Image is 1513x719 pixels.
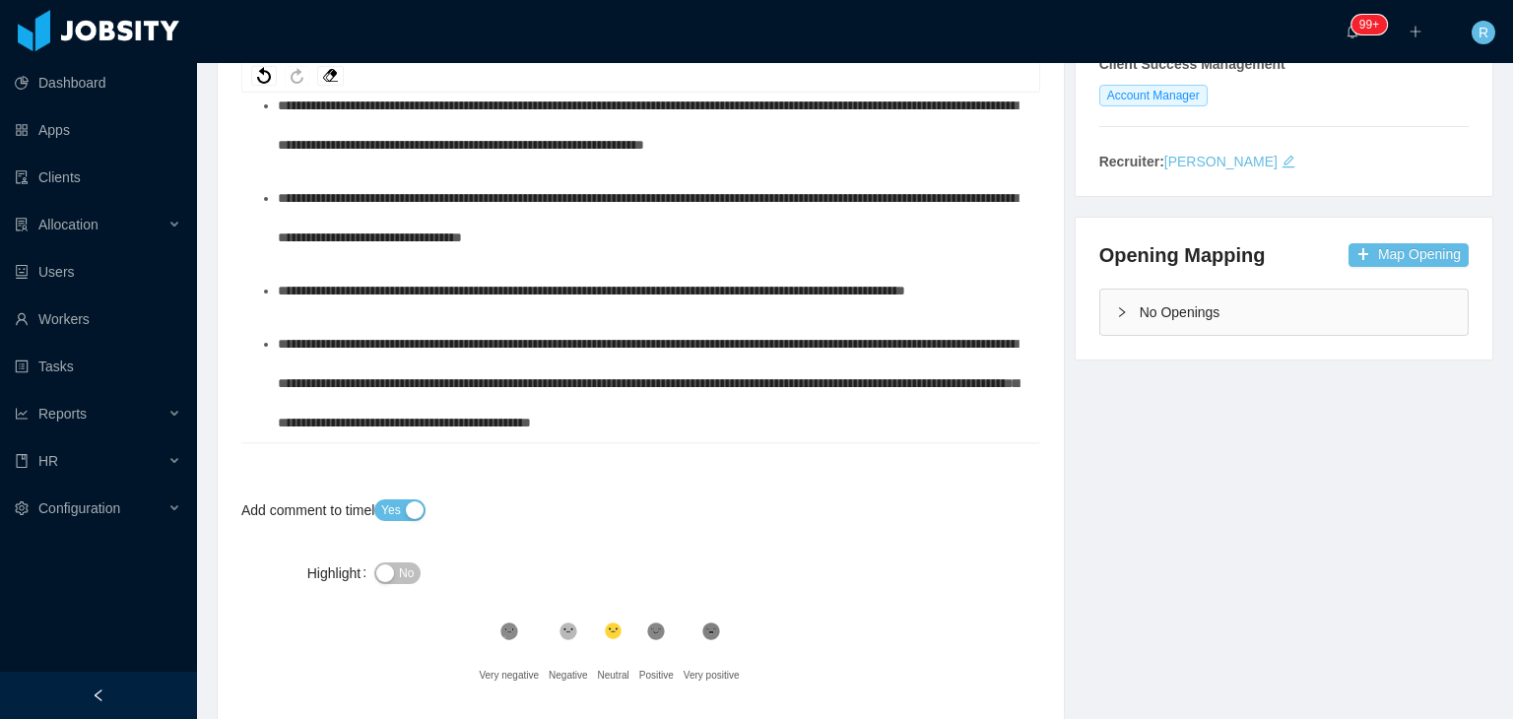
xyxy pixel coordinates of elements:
a: [PERSON_NAME] [1164,154,1278,169]
div: rdw-remove-control [313,66,348,86]
div: Redo [285,66,309,86]
h4: Opening Mapping [1099,241,1266,269]
span: Yes [381,500,401,520]
i: icon: solution [15,218,29,231]
sup: 226 [1351,15,1387,34]
i: icon: setting [15,501,29,515]
strong: Client Success Management [1099,56,1285,72]
div: Negative [549,656,587,695]
i: icon: right [1116,306,1128,318]
div: Neutral [598,656,629,695]
strong: Recruiter: [1099,154,1164,169]
span: Account Manager [1099,85,1208,106]
span: No [399,563,414,583]
label: Highlight [307,565,374,581]
div: rdw-wrapper [241,24,1040,442]
i: icon: bell [1346,25,1359,38]
a: icon: robotUsers [15,252,181,292]
a: icon: userWorkers [15,299,181,339]
a: icon: auditClients [15,158,181,197]
span: Configuration [38,500,120,516]
div: Positive [639,656,674,695]
span: Reports [38,406,87,422]
i: icon: line-chart [15,407,29,421]
label: Add comment to timeline? [241,502,415,518]
div: rdw-history-control [247,66,313,86]
div: icon: rightNo Openings [1100,290,1468,335]
span: R [1479,21,1488,44]
div: Remove [317,66,344,86]
a: icon: appstoreApps [15,110,181,150]
a: icon: profileTasks [15,347,181,386]
i: icon: book [15,454,29,468]
div: Undo [251,66,277,86]
div: Very negative [479,656,539,695]
i: icon: plus [1409,25,1422,38]
button: icon: plusMap Opening [1349,243,1469,267]
span: HR [38,453,58,469]
a: icon: pie-chartDashboard [15,63,181,102]
i: icon: edit [1282,155,1295,168]
div: Very positive [684,656,740,695]
span: Allocation [38,217,99,232]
